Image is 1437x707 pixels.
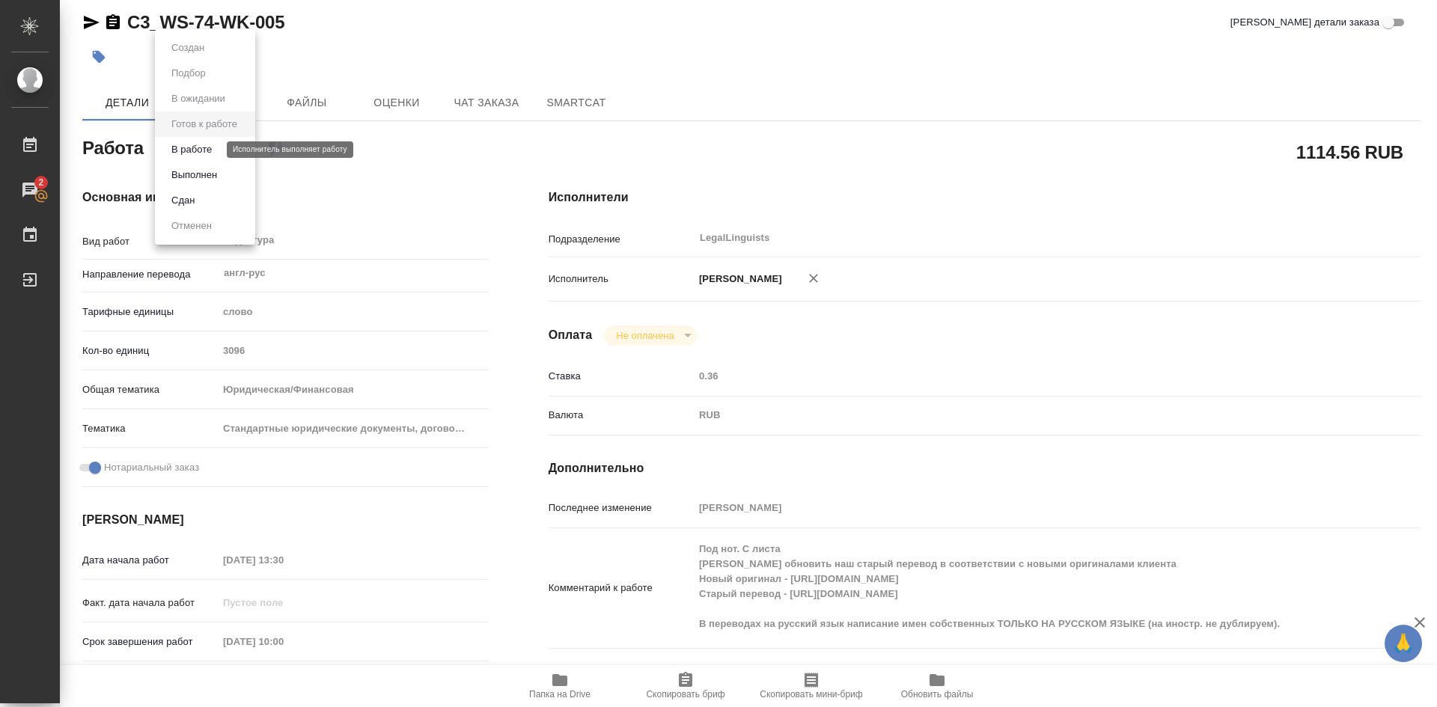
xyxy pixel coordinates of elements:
[167,218,216,234] button: Отменен
[167,65,210,82] button: Подбор
[167,40,209,56] button: Создан
[167,167,222,183] button: Выполнен
[167,141,216,158] button: В работе
[167,192,199,209] button: Сдан
[167,116,242,132] button: Готов к работе
[167,91,230,107] button: В ожидании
